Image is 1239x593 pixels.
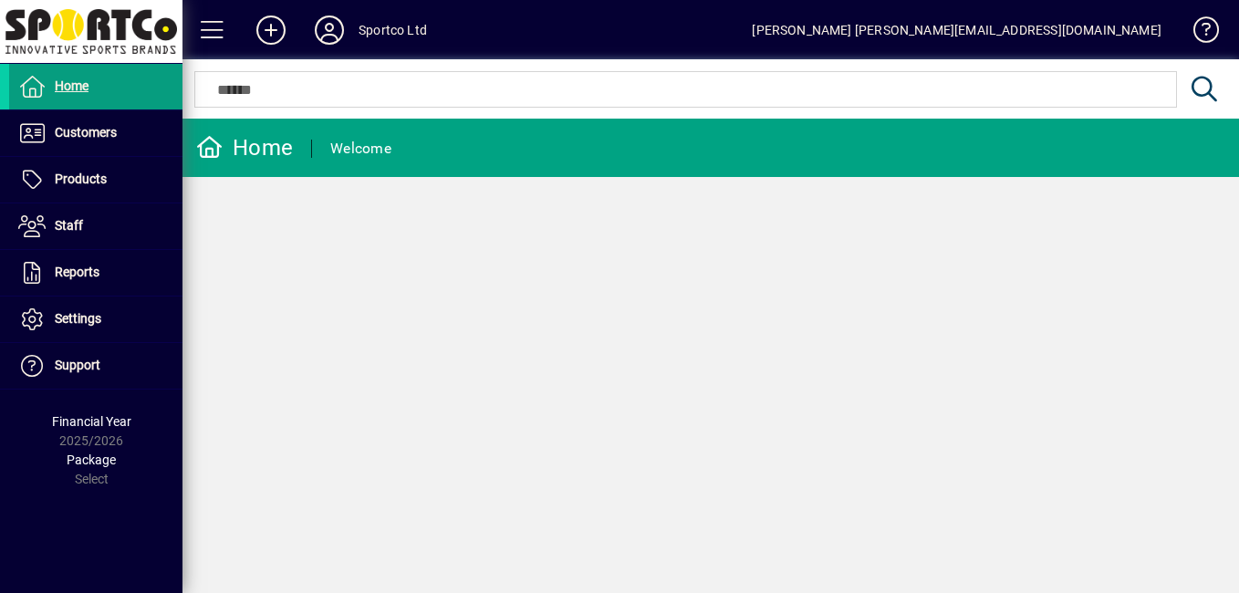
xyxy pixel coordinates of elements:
a: Reports [9,250,182,296]
a: Customers [9,110,182,156]
span: Support [55,358,100,372]
span: Reports [55,265,99,279]
span: Package [67,453,116,467]
div: [PERSON_NAME] [PERSON_NAME][EMAIL_ADDRESS][DOMAIN_NAME] [752,16,1161,45]
div: Sportco Ltd [359,16,427,45]
a: Support [9,343,182,389]
a: Knowledge Base [1180,4,1216,63]
div: Home [196,133,293,162]
span: Products [55,172,107,186]
div: Welcome [330,134,391,163]
span: Financial Year [52,414,131,429]
button: Profile [300,14,359,47]
button: Add [242,14,300,47]
span: Home [55,78,88,93]
span: Staff [55,218,83,233]
span: Settings [55,311,101,326]
a: Settings [9,296,182,342]
a: Products [9,157,182,203]
span: Customers [55,125,117,140]
a: Staff [9,203,182,249]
